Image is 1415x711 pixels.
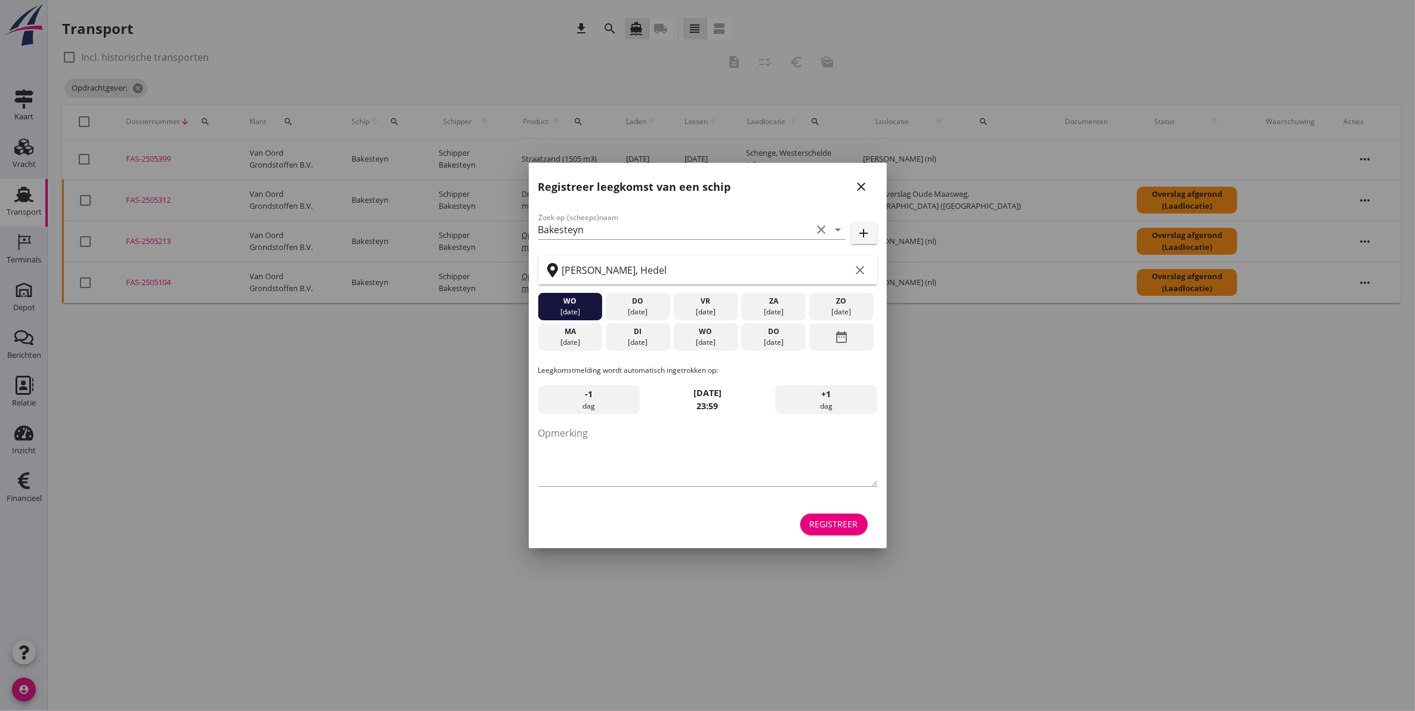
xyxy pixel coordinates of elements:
[676,307,735,317] div: [DATE]
[609,296,667,307] div: do
[834,326,849,348] i: date_range
[541,307,599,317] div: [DATE]
[693,387,722,398] strong: [DATE]
[853,263,868,277] i: clear
[609,326,667,337] div: di
[810,518,858,530] div: Registreer
[676,337,735,348] div: [DATE]
[857,226,871,240] i: add
[538,220,812,239] input: Zoek op (scheeps)naam
[775,385,877,414] div: dag
[744,337,803,348] div: [DATE]
[538,365,877,376] p: Leegkomstmelding wordt automatisch ingetrokken op:
[812,296,871,307] div: zo
[609,337,667,348] div: [DATE]
[676,326,735,337] div: wo
[562,261,851,280] input: Zoek op terminal of plaats
[541,337,599,348] div: [DATE]
[609,307,667,317] div: [DATE]
[800,514,868,535] button: Registreer
[585,388,593,401] span: -1
[812,307,871,317] div: [DATE]
[538,179,731,195] h2: Registreer leegkomst van een schip
[697,400,719,412] strong: 23:59
[815,222,829,237] i: clear
[676,296,735,307] div: vr
[831,222,846,237] i: arrow_drop_down
[541,326,599,337] div: ma
[821,388,831,401] span: +1
[538,423,877,486] textarea: Opmerking
[538,385,640,414] div: dag
[744,296,803,307] div: za
[541,296,599,307] div: wo
[855,180,869,194] i: close
[744,307,803,317] div: [DATE]
[744,326,803,337] div: do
